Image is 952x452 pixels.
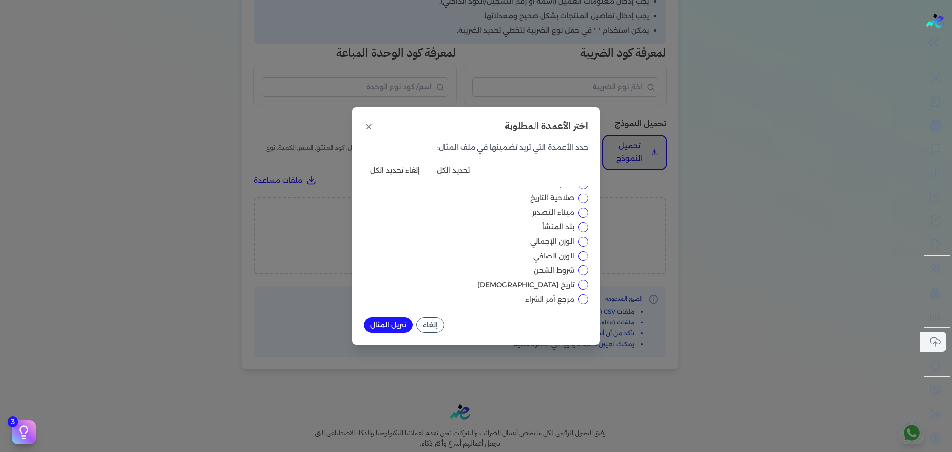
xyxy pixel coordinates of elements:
[364,207,574,218] label: ميناء التصدير
[364,251,574,261] label: الوزن الصافي
[364,236,574,247] label: الوزن الإجمالي
[364,141,588,154] p: حدد الأعمدة التي تريد تضمينها في ملف المثال:
[430,162,476,178] button: تحديد الكل
[364,193,574,203] label: صلاحية التاريخ
[364,317,413,333] button: تنزيل المثال
[364,265,574,276] label: شروط الشحن
[8,416,18,427] span: 3
[12,420,36,444] button: 3
[505,119,588,133] h3: اختر الأعمدة المطلوبة
[364,280,574,290] label: تاريخ [DEMOGRAPHIC_DATA]
[926,14,944,28] img: logo
[364,162,426,178] button: إلغاء تحديد الكل
[364,222,574,232] label: بلد المنشأ
[364,294,574,305] label: مرجع أمر الشراء
[416,317,444,333] button: إلغاء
